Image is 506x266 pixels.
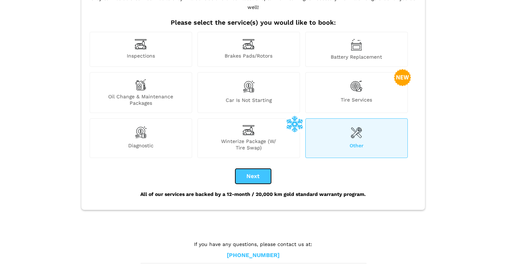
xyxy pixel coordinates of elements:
[90,53,192,60] span: Inspections
[306,142,407,151] span: Other
[198,97,300,106] span: Car is not starting
[306,97,407,106] span: Tire Services
[198,53,300,60] span: Brakes Pads/Rotors
[198,138,300,151] span: Winterize Package (W/ Tire Swap)
[306,54,407,60] span: Battery Replacement
[286,115,303,132] img: winterize-icon_1.png
[235,169,271,184] button: Next
[88,19,419,26] h2: Please select the service(s) you would like to book:
[394,69,411,86] img: new-badge-2-48.png
[90,93,192,106] span: Oil Change & Maintenance Packages
[90,142,192,151] span: Diagnostic
[227,252,280,259] a: [PHONE_NUMBER]
[88,184,419,205] div: All of our services are backed by a 12-month / 20,000 km gold standard warranty program.
[141,240,366,248] p: If you have any questions, please contact us at:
